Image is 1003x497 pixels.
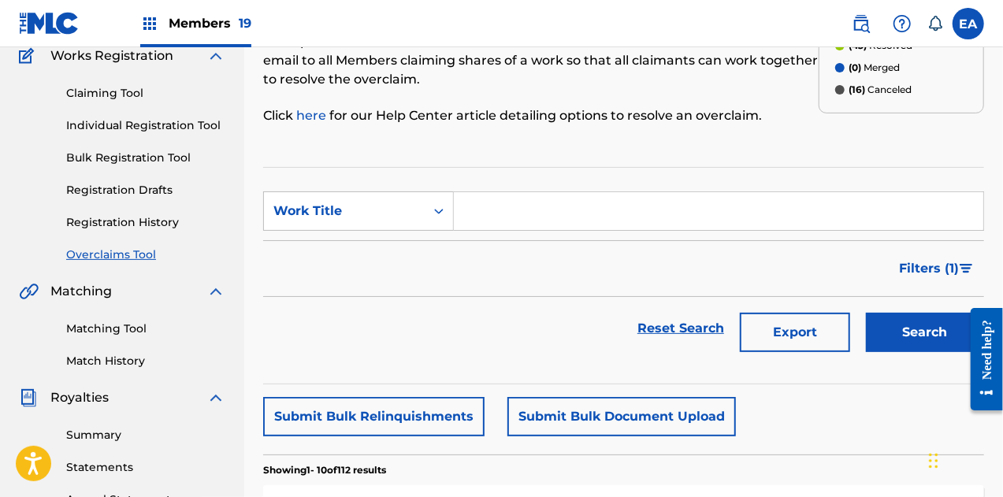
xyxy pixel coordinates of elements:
button: Export [740,313,850,352]
a: Reset Search [630,311,732,346]
img: Matching [19,282,39,301]
a: here [296,108,329,123]
span: (16) [849,83,866,95]
a: Matching Tool [66,321,225,337]
img: filter [960,264,973,273]
a: Overclaims Tool [66,247,225,263]
a: Public Search [845,8,877,39]
iframe: Resource Center [959,295,1003,422]
span: Members [169,14,251,32]
span: 19 [239,16,251,31]
div: Work Title [273,202,415,221]
img: expand [206,46,225,65]
a: Registration History [66,214,225,231]
a: Individual Registration Tool [66,117,225,134]
p: Click for our Help Center article detailing options to resolve an overclaim. [263,106,819,125]
p: Showing 1 - 10 of 112 results [263,463,386,477]
span: Royalties [50,388,109,407]
img: Works Registration [19,46,39,65]
span: Works Registration [50,46,173,65]
iframe: Chat Widget [924,421,1003,497]
div: Drag [929,437,938,484]
p: Merged [849,61,901,75]
a: Registration Drafts [66,182,225,198]
div: Help [886,8,918,39]
a: Claiming Tool [66,85,225,102]
span: (0) [849,61,862,73]
span: Filters ( 1 ) [899,259,959,278]
a: Bulk Registration Tool [66,150,225,166]
img: help [893,14,912,33]
img: Royalties [19,388,38,407]
button: Search [866,313,984,352]
div: User Menu [953,8,984,39]
img: MLC Logo [19,12,80,35]
a: Summary [66,427,225,443]
img: expand [206,282,225,301]
div: Notifications [927,16,943,32]
p: Canceled [849,83,912,97]
a: Match History [66,353,225,369]
img: search [852,14,871,33]
form: Search Form [263,191,984,360]
img: Top Rightsholders [140,14,159,33]
button: Submit Bulk Document Upload [507,397,736,436]
button: Filters (1) [890,249,984,288]
button: Submit Bulk Relinquishments [263,397,485,436]
img: expand [206,388,225,407]
span: Matching [50,282,112,301]
a: Statements [66,459,225,476]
